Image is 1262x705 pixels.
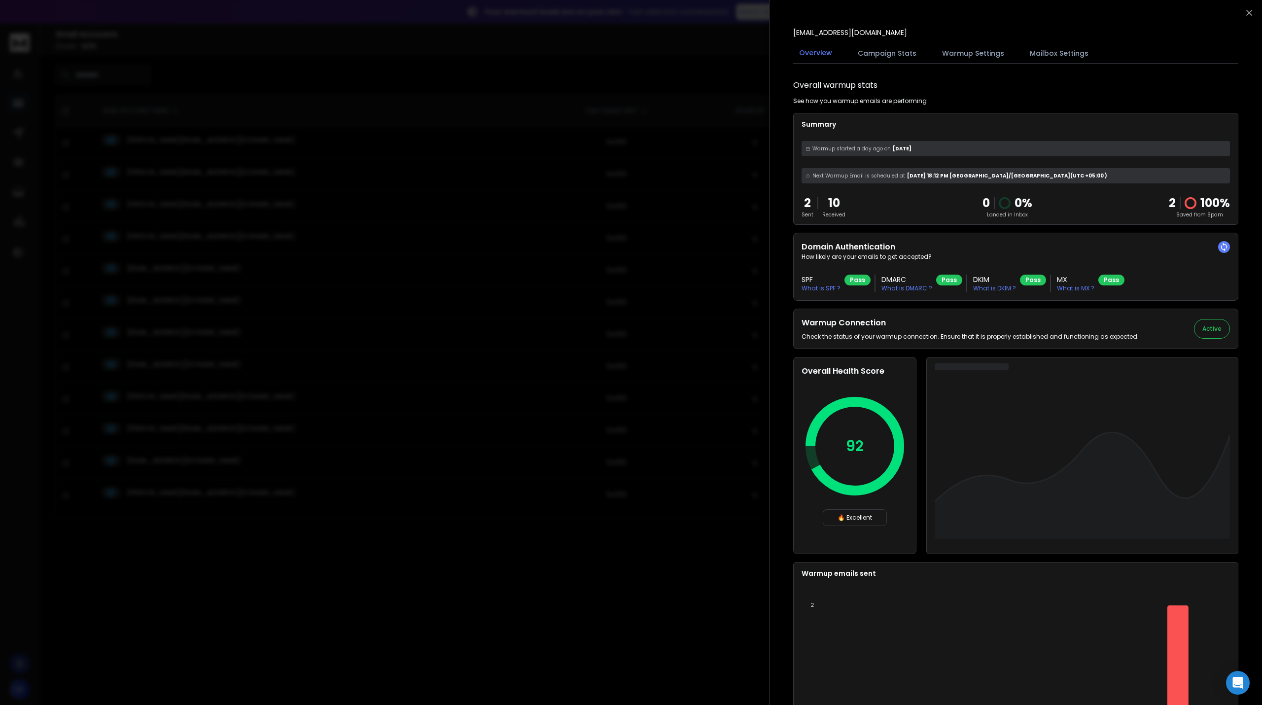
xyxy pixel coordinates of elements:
p: 0 % [1015,195,1032,211]
h1: Overall warmup stats [793,79,877,91]
p: 0 [982,195,990,211]
div: Pass [936,275,962,285]
div: Pass [1098,275,1124,285]
h2: Domain Authentication [802,241,1230,253]
h3: MX [1057,275,1094,284]
p: Warmup emails sent [802,568,1230,578]
button: Warmup Settings [936,42,1010,64]
div: Open Intercom Messenger [1226,671,1250,695]
button: Active [1194,319,1230,339]
div: Pass [1020,275,1046,285]
p: Check the status of your warmup connection. Ensure that it is properly established and functionin... [802,333,1139,341]
p: Saved from Spam [1169,211,1230,218]
p: Landed in Inbox [982,211,1032,218]
h2: Overall Health Score [802,365,908,377]
button: Mailbox Settings [1024,42,1094,64]
p: 10 [822,195,845,211]
strong: 2 [1169,195,1176,211]
p: [EMAIL_ADDRESS][DOMAIN_NAME] [793,28,907,37]
button: Overview [793,42,838,65]
button: Campaign Stats [852,42,922,64]
span: Next Warmup Email is scheduled at [812,172,905,179]
p: See how you warmup emails are performing [793,97,927,105]
span: Warmup started a day ago on [812,145,891,152]
p: Sent [802,211,813,218]
h3: SPF [802,275,841,284]
div: [DATE] 18:12 PM [GEOGRAPHIC_DATA]/[GEOGRAPHIC_DATA] (UTC +05:00 ) [802,168,1230,183]
p: Summary [802,119,1230,129]
h3: DKIM [973,275,1016,284]
h3: DMARC [881,275,932,284]
div: Pass [844,275,871,285]
p: What is DMARC ? [881,284,932,292]
p: What is DKIM ? [973,284,1016,292]
p: 100 % [1200,195,1230,211]
p: 92 [846,437,864,455]
div: [DATE] [802,141,1230,156]
p: How likely are your emails to get accepted? [802,253,1230,261]
div: 🔥 Excellent [823,509,887,526]
p: What is MX ? [1057,284,1094,292]
h2: Warmup Connection [802,317,1139,329]
tspan: 2 [811,602,814,608]
p: What is SPF ? [802,284,841,292]
p: 2 [802,195,813,211]
p: Received [822,211,845,218]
